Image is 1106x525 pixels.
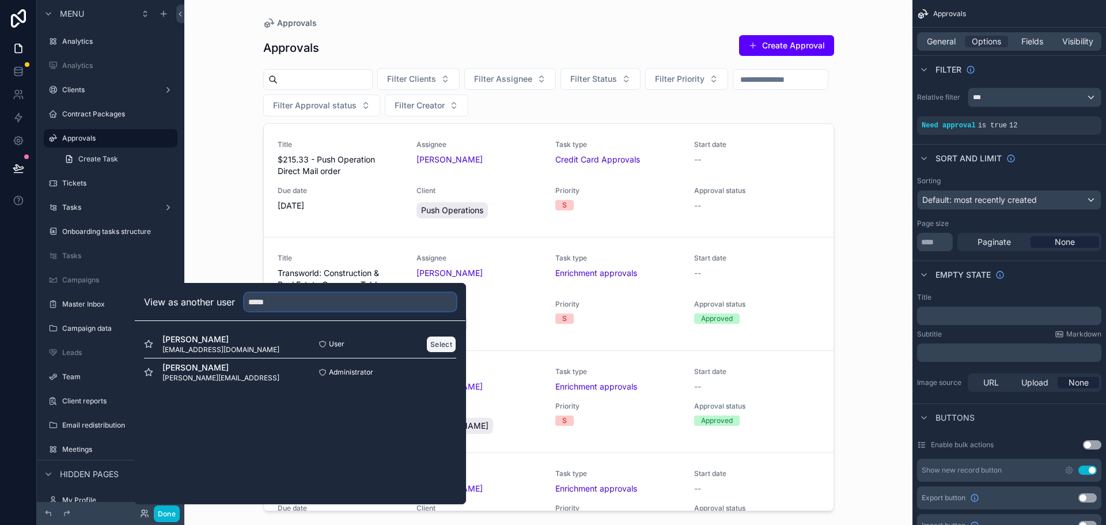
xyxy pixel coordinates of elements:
[44,392,177,410] a: Client reports
[62,251,175,260] label: Tasks
[917,330,942,339] label: Subtitle
[44,319,177,338] a: Campaign data
[1062,36,1093,47] span: Visibility
[62,348,159,357] label: Leads
[922,466,1002,475] div: Show new record button
[144,295,235,309] h2: View as another user
[329,368,373,377] span: Administrator
[162,345,279,354] span: [EMAIL_ADDRESS][DOMAIN_NAME]
[935,64,961,75] span: Filter
[44,174,177,192] a: Tickets
[44,416,177,435] a: Email redistribution
[935,269,991,281] span: Empty state
[62,134,171,143] label: Approvals
[162,373,279,383] span: [PERSON_NAME][EMAIL_ADDRESS]
[44,271,177,289] a: Campaigns
[1055,236,1075,248] span: None
[978,122,1007,130] span: is true
[1021,36,1043,47] span: Fields
[978,236,1011,248] span: Paginate
[60,469,119,480] span: Hidden pages
[62,372,175,382] label: Team
[62,109,175,119] label: Contract Packages
[1055,330,1101,339] a: Markdown
[44,222,177,241] a: Onboarding tasks structure
[922,122,976,130] span: Need approval
[933,9,966,18] span: Approvals
[983,377,999,388] span: URL
[62,396,159,406] label: Client reports
[44,343,177,362] a: Leads
[78,154,118,164] span: Create Task
[935,412,975,424] span: Buttons
[1066,330,1101,339] span: Markdown
[1069,377,1089,388] span: None
[44,32,177,51] a: Analytics
[62,421,159,430] label: Email redistribution
[917,190,1101,210] button: Default: most recently created
[162,334,279,345] span: [PERSON_NAME]
[44,440,177,459] a: Meetings
[1021,377,1048,388] span: Upload
[62,445,175,454] label: Meetings
[44,247,177,265] a: Tasks
[58,150,177,168] a: Create Task
[972,36,1001,47] span: Options
[44,295,177,314] a: Master Inbox
[329,339,344,349] span: User
[62,324,159,333] label: Campaign data
[62,300,159,309] label: Master Inbox
[1009,122,1017,130] span: 12
[922,195,1037,205] span: Default: most recently created
[62,85,159,95] label: Clients
[917,307,1101,325] div: scrollable content
[60,8,84,20] span: Menu
[44,81,177,99] a: Clients
[44,491,177,509] a: My Profile
[62,496,175,505] label: My Profile
[44,105,177,123] a: Contract Packages
[931,440,994,450] label: Enable bulk actions
[917,378,963,387] label: Image source
[44,129,177,148] a: Approvals
[917,219,949,228] label: Page size
[922,493,965,503] span: Export button
[154,505,180,522] button: Done
[162,362,279,373] span: [PERSON_NAME]
[62,179,175,188] label: Tickets
[917,293,931,302] label: Title
[917,93,963,102] label: Relative filter
[917,343,1101,362] div: scrollable content
[426,336,456,353] button: Select
[62,227,175,236] label: Onboarding tasks structure
[917,176,941,186] label: Sorting
[927,36,956,47] span: General
[62,203,159,212] label: Tasks
[62,275,175,285] label: Campaigns
[44,368,177,386] a: Team
[44,56,177,75] a: Analytics
[935,153,1002,164] span: Sort And Limit
[62,61,175,70] label: Analytics
[44,198,177,217] a: Tasks
[62,37,175,46] label: Analytics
